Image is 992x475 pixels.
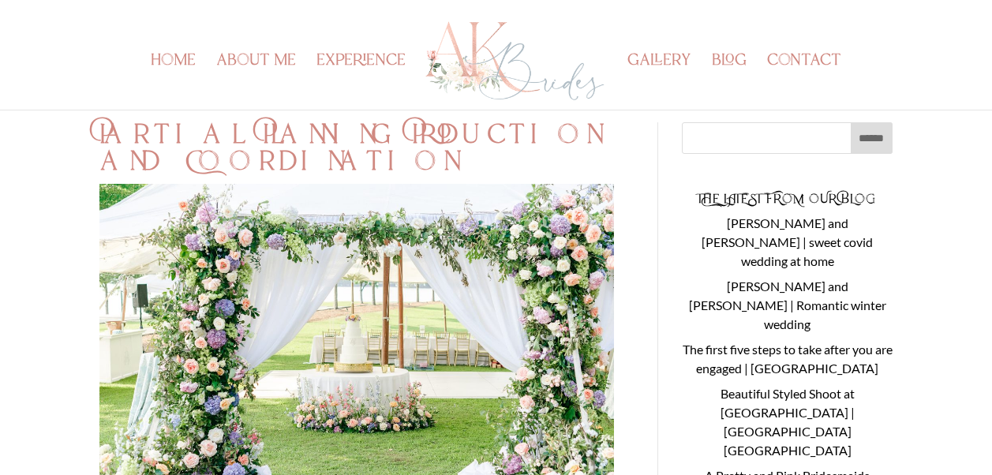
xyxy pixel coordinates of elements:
[627,55,691,110] a: gallery
[721,386,855,458] a: Beautiful Styled Shoot at [GEOGRAPHIC_DATA] | [GEOGRAPHIC_DATA] [GEOGRAPHIC_DATA]
[712,55,747,110] a: blog
[767,55,841,110] a: contact
[216,55,296,110] a: about me
[316,55,406,110] a: experience
[99,122,614,184] h2: Partial Planning Production and Coordination
[689,279,886,331] a: [PERSON_NAME] and [PERSON_NAME] | Romantic winter wedding
[702,215,873,268] a: [PERSON_NAME] and [PERSON_NAME] | sweet covid wedding at home
[682,193,893,214] h4: The Latest from Our Blog
[683,342,893,376] a: The first five steps to take after you are engaged | [GEOGRAPHIC_DATA]
[151,55,196,110] a: home
[423,17,607,105] img: Los Angeles Wedding Planner - AK Brides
